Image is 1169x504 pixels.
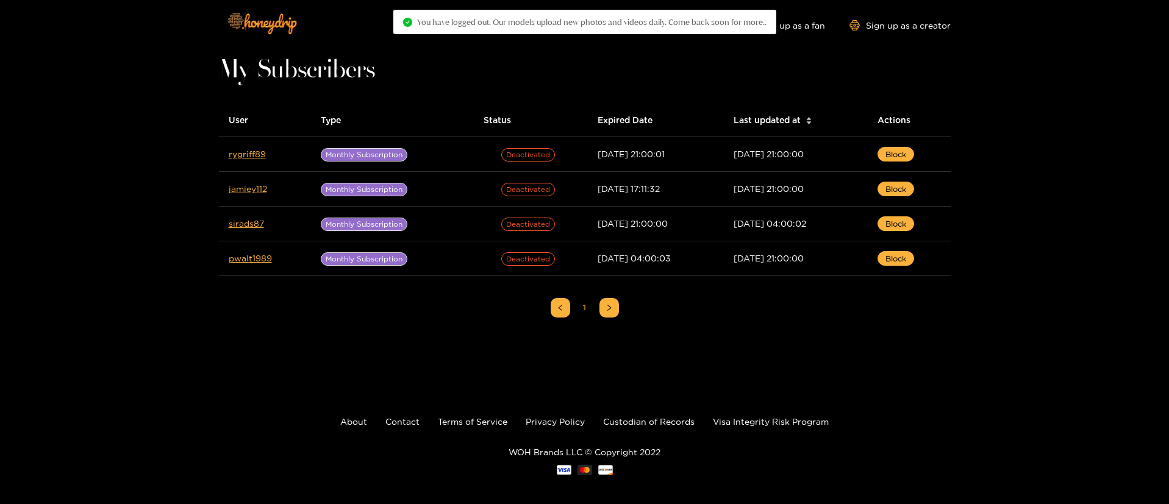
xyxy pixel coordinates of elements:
span: [DATE] 17:11:32 [598,184,660,193]
span: Deactivated [501,218,555,231]
a: sirads87 [229,219,264,228]
button: Block [878,216,914,231]
span: Block [885,252,906,264]
span: Deactivated [501,148,555,161]
span: Block [885,218,906,230]
span: [DATE] 21:00:00 [734,254,804,263]
a: Sign up as a creator [849,20,951,30]
a: About [340,417,367,426]
span: [DATE] 21:00:00 [734,149,804,158]
span: Deactivated [501,252,555,266]
span: Monthly Subscription [321,252,407,266]
span: [DATE] 21:00:00 [598,219,668,228]
a: Sign up as a fan [742,20,825,30]
button: Block [878,182,914,196]
span: Deactivated [501,183,555,196]
th: Status [474,104,588,137]
li: 1 [575,298,595,318]
span: Last updated at [734,113,801,127]
span: You have logged out. Our models upload new photos and videos daily. Come back soon for more.. [417,17,767,27]
span: caret-up [806,115,812,122]
span: Monthly Subscription [321,183,407,196]
span: Block [885,148,906,160]
span: Monthly Subscription [321,218,407,231]
th: User [219,104,311,137]
th: Type [311,104,474,137]
th: Expired Date [588,104,724,137]
li: Previous Page [551,298,570,318]
span: [DATE] 21:00:00 [734,184,804,193]
button: right [599,298,619,318]
span: check-circle [403,18,412,27]
span: right [606,304,613,311]
a: Privacy Policy [526,417,585,426]
a: 1 [576,299,594,317]
span: left [557,304,564,311]
li: Next Page [599,298,619,318]
a: jamiey112 [229,184,267,193]
button: Block [878,147,914,161]
span: [DATE] 04:00:03 [598,254,671,263]
span: Block [885,183,906,195]
span: [DATE] 04:00:02 [734,219,806,228]
span: Monthly Subscription [321,148,407,161]
th: Actions [868,104,950,137]
a: Custodian of Records [603,417,695,426]
a: Terms of Service [438,417,507,426]
a: rygriff89 [229,149,266,158]
a: Contact [385,417,420,426]
a: pwalt1989 [229,254,272,263]
h1: My Subscribers [219,62,951,79]
span: [DATE] 21:00:01 [598,149,665,158]
button: Block [878,251,914,266]
a: Visa Integrity Risk Program [713,417,829,426]
button: left [551,298,570,318]
span: caret-down [806,119,812,126]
